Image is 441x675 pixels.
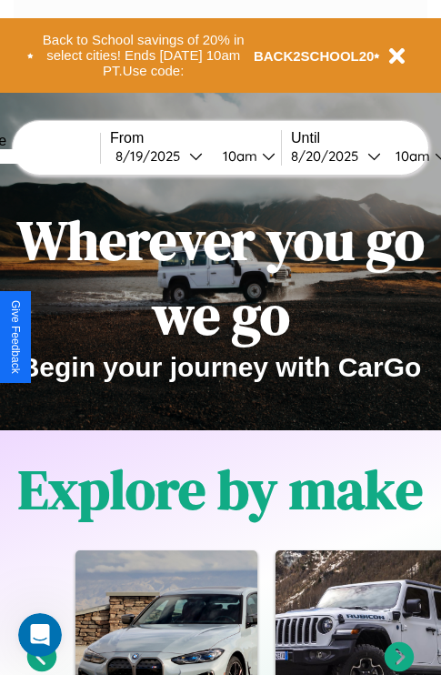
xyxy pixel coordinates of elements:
[18,613,62,657] iframe: Intercom live chat
[291,147,367,165] div: 8 / 20 / 2025
[214,147,262,165] div: 10am
[18,452,423,527] h1: Explore by make
[208,146,281,166] button: 10am
[34,27,254,84] button: Back to School savings of 20% in select cities! Ends [DATE] 10am PT.Use code:
[110,146,208,166] button: 8/19/2025
[254,48,375,64] b: BACK2SCHOOL20
[386,147,435,165] div: 10am
[115,147,189,165] div: 8 / 19 / 2025
[9,300,22,374] div: Give Feedback
[110,130,281,146] label: From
